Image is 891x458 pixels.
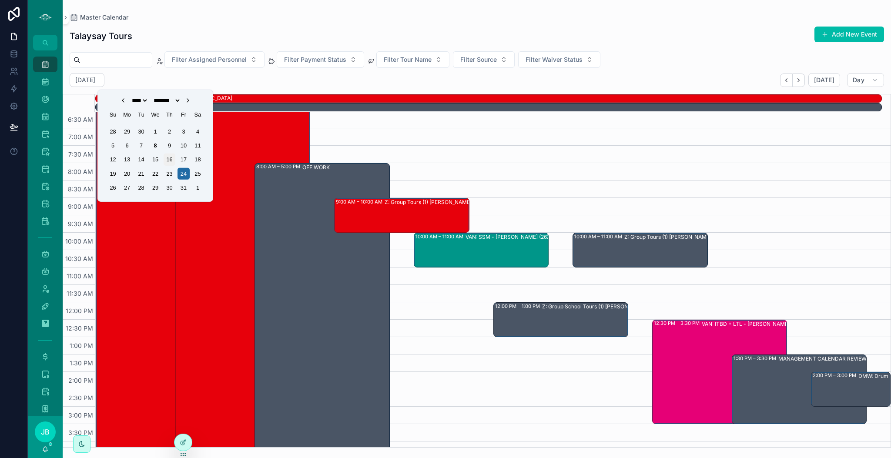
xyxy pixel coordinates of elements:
span: 2:00 PM [66,377,95,384]
div: Choose Thursday, October 16th, 2025 [164,154,175,165]
div: Choose Friday, October 10th, 2025 [178,140,189,151]
span: JB [41,427,50,437]
div: Choose Wednesday, October 22nd, 2025 [149,168,161,180]
div: Z: Group Tours (1) [PERSON_NAME], TW:JXCF-CRNK [385,199,515,206]
div: 12:00 PM – 1:00 PMZ: Group School Tours (1) [PERSON_NAME], TW:MVXN-SMGE [494,303,628,337]
span: Filter Waiver Status [526,55,583,64]
div: Choose Tuesday, September 30th, 2025 [135,125,147,137]
div: Thursday [164,109,175,120]
h2: [DATE] [75,76,95,84]
div: Choose Thursday, October 9th, 2025 [164,140,175,151]
div: Choose Wednesday, October 29th, 2025 [149,182,161,194]
div: Month October, 2025 [106,124,204,195]
div: 1:30 PM – 3:30 PM [734,355,778,362]
button: Select Button [518,51,600,68]
div: Choose Sunday, September 28th, 2025 [107,125,119,137]
div: VAN: ITBD + LTL - [PERSON_NAME] (7) [PERSON_NAME], TW:QYYW-VFRZ [702,321,834,328]
div: Choose Monday, September 29th, 2025 [121,125,133,137]
div: Choose Thursday, October 23rd, 2025 [164,168,175,180]
div: Saturday [192,109,204,120]
span: 1:30 PM [67,359,95,367]
div: Choose Friday, October 3rd, 2025 [178,125,189,137]
div: Wednesday [149,109,161,120]
div: OFF WORK [302,164,330,171]
div: Choose Friday, October 17th, 2025 [178,154,189,165]
span: 10:00 AM [63,237,95,245]
div: Choose Monday, October 20th, 2025 [121,168,133,180]
div: VAN: SSM - [PERSON_NAME] (26) [PERSON_NAME], TW:JGZX-RAIH [466,234,598,241]
button: Next [793,74,805,87]
span: [DATE] [814,76,834,84]
span: Day [853,76,864,84]
span: 1:00 PM [67,342,95,349]
span: 6:30 AM [66,116,95,123]
div: 12:00 PM – 1:00 PM [495,303,542,310]
span: 3:30 PM [66,429,95,436]
span: 7:30 AM [66,150,95,158]
div: Choose Monday, October 27th, 2025 [121,182,133,194]
span: 10:30 AM [63,255,95,262]
div: Choose Saturday, October 11th, 2025 [192,140,204,151]
div: Z: Group School Tours (1) [PERSON_NAME], TW:MVXN-SMGE [542,303,675,310]
div: 2:00 PM – 3:00 PM [813,372,858,379]
div: Choose Thursday, October 2nd, 2025 [164,125,175,137]
div: Tuesday [135,109,147,120]
div: 2:00 PM – 3:00 PMDMW: Drum Meditation (1) [PERSON_NAME], TW:JAUM-PBCE [811,372,890,406]
div: 8:00 AM – 5:00 PM [256,163,302,170]
div: Choose Monday, October 6th, 2025 [121,140,133,151]
h1: Talaysay Tours [70,30,132,42]
div: Choose Sunday, October 12th, 2025 [107,154,119,165]
div: Choose Friday, October 24th, 2025 [178,168,189,180]
div: Choose Sunday, October 26th, 2025 [107,182,119,194]
span: 8:30 AM [66,185,95,193]
button: Select Button [453,51,515,68]
span: Filter Assigned Personnel [172,55,247,64]
div: Choose Date [103,94,208,198]
div: Choose Sunday, October 5th, 2025 [107,140,119,151]
a: Master Calendar [70,13,128,22]
div: Choose Saturday, October 4th, 2025 [192,125,204,137]
div: 10:00 AM – 11:00 AM [574,233,624,240]
div: Choose Saturday, October 18th, 2025 [192,154,204,165]
div: Choose Tuesday, October 28th, 2025 [135,182,147,194]
span: Filter Tour Name [384,55,432,64]
span: 12:30 PM [64,324,95,332]
div: 9:00 AM – 10:00 AMZ: Group Tours (1) [PERSON_NAME], TW:JXCF-CRNK [335,198,469,232]
div: Choose Saturday, November 1st, 2025 [192,182,204,194]
div: Choose Tuesday, October 14th, 2025 [135,154,147,165]
span: 11:00 AM [64,272,95,280]
button: Back [780,74,793,87]
button: Select Button [376,51,449,68]
div: Sunday [107,109,119,120]
span: Filter Payment Status [284,55,346,64]
div: 12:30 PM – 3:30 PMVAN: ITBD + LTL - [PERSON_NAME] (7) [PERSON_NAME], TW:QYYW-VFRZ [653,320,787,424]
span: 3:00 PM [66,411,95,419]
span: 9:00 AM [66,203,95,210]
div: Z: Group Tours (1) [PERSON_NAME], TW:NRYH-GHSA [624,234,756,241]
span: 9:30 AM [66,220,95,227]
div: 9:00 AM – 10:00 AM [336,198,385,205]
div: Choose Wednesday, October 15th, 2025 [149,154,161,165]
div: 10:00 AM – 11:00 AM [415,233,466,240]
button: Add New Event [814,27,884,42]
button: Select Button [277,51,364,68]
span: Filter Source [460,55,497,64]
span: 4:00 PM [66,446,95,454]
div: Choose Friday, October 31st, 2025 [178,182,189,194]
span: Master Calendar [80,13,128,22]
button: Day [847,73,884,87]
div: Choose Wednesday, October 1st, 2025 [149,125,161,137]
span: 11:30 AM [64,290,95,297]
div: Choose Tuesday, October 7th, 2025 [135,140,147,151]
div: Choose Saturday, October 25th, 2025 [192,168,204,180]
div: Choose Sunday, October 19th, 2025 [107,168,119,180]
div: Choose Monday, October 13th, 2025 [121,154,133,165]
div: scrollable content [28,50,63,416]
button: [DATE] [808,73,840,87]
div: Monday [121,109,133,120]
div: Choose Thursday, October 30th, 2025 [164,182,175,194]
img: App logo [38,10,52,24]
button: Select Button [164,51,265,68]
div: Friday [178,109,189,120]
